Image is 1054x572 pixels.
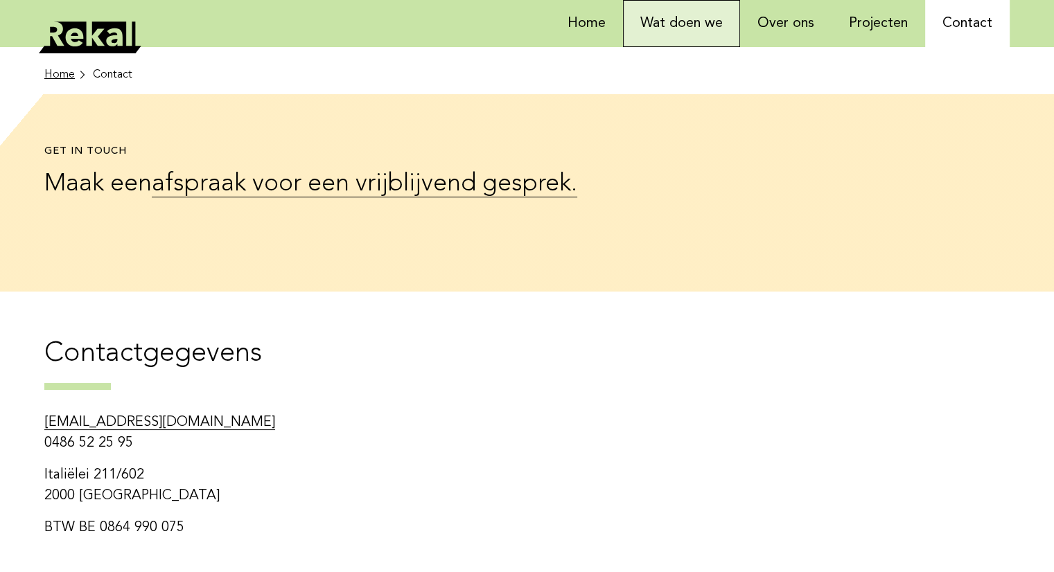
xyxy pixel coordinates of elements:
[93,66,132,83] li: Contact
[44,66,87,83] a: Home
[44,517,611,538] p: BTW BE 0864 990 075
[44,336,1010,390] h2: Contactgegevens
[44,465,611,506] p: Italiëlei 211/602 2000 [GEOGRAPHIC_DATA]
[44,166,611,203] p: Maak een
[44,145,611,159] h1: Get in touch
[44,415,275,430] a: [EMAIL_ADDRESS][DOMAIN_NAME]
[44,66,75,83] span: Home
[44,412,611,454] p: 0486 52 25 95
[152,172,577,197] a: afspraak voor een vrijblijvend gesprek.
